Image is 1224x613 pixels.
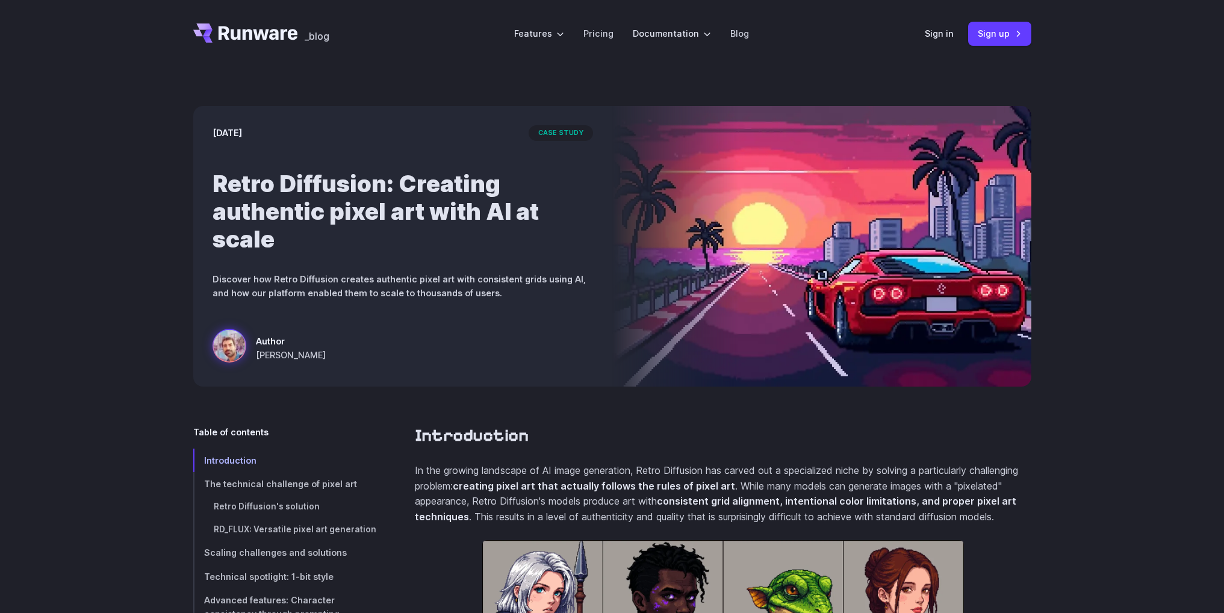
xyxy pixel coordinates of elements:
[213,170,593,253] h1: Retro Diffusion: Creating authentic pixel art with AI at scale
[305,31,329,41] span: _blog
[204,547,347,558] span: Scaling challenges and solutions
[968,22,1031,45] a: Sign up
[612,106,1031,387] img: a red sports car on a futuristic highway with a sunset and city skyline in the background, styled...
[214,524,376,534] span: RD_FLUX: Versatile pixel art generation
[213,272,593,300] p: Discover how Retro Diffusion creates authentic pixel art with consistent grids using AI, and how ...
[193,23,298,43] a: Go to /
[204,571,334,582] span: Technical spotlight: 1-bit style
[193,496,376,518] a: Retro Diffusion's solution
[529,125,593,141] span: case study
[213,126,242,140] time: [DATE]
[204,479,357,489] span: The technical challenge of pixel art
[193,425,269,439] span: Table of contents
[730,26,749,40] a: Blog
[415,425,529,446] a: Introduction
[415,495,1016,523] strong: consistent grid alignment, intentional color limitations, and proper pixel art techniques
[514,26,564,40] label: Features
[214,502,320,511] span: Retro Diffusion's solution
[305,23,329,43] a: _blog
[204,455,256,465] span: Introduction
[925,26,954,40] a: Sign in
[256,348,326,362] span: [PERSON_NAME]
[583,26,614,40] a: Pricing
[415,463,1031,524] p: In the growing landscape of AI image generation, Retro Diffusion has carved out a specialized nic...
[193,518,376,541] a: RD_FLUX: Versatile pixel art generation
[193,541,376,564] a: Scaling challenges and solutions
[633,26,711,40] label: Documentation
[193,472,376,496] a: The technical challenge of pixel art
[193,565,376,588] a: Technical spotlight: 1-bit style
[213,329,326,367] a: a red sports car on a futuristic highway with a sunset and city skyline in the background, styled...
[453,480,735,492] strong: creating pixel art that actually follows the rules of pixel art
[193,449,376,472] a: Introduction
[256,334,326,348] span: Author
